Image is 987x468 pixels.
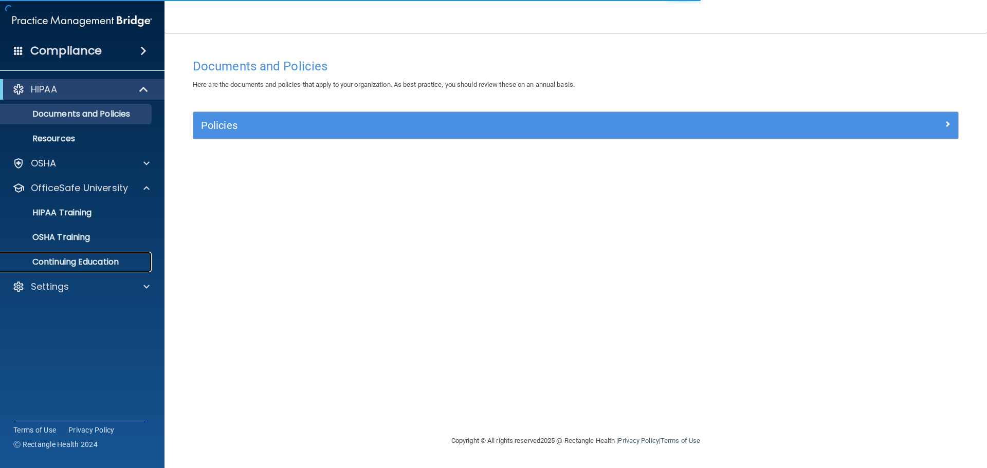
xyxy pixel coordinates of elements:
a: Settings [12,280,150,293]
p: Continuing Education [7,257,147,267]
span: Here are the documents and policies that apply to your organization. As best practice, you should... [193,81,575,88]
a: Terms of Use [661,437,700,444]
a: Privacy Policy [618,437,659,444]
p: OSHA Training [7,232,90,242]
p: HIPAA Training [7,208,92,218]
a: OfficeSafe University [12,182,150,194]
h5: Policies [201,120,759,131]
p: OfficeSafe University [31,182,128,194]
span: Ⓒ Rectangle Health 2024 [13,439,98,450]
a: OSHA [12,157,150,170]
a: Terms of Use [13,425,56,435]
h4: Compliance [30,44,102,58]
a: Privacy Policy [68,425,115,435]
p: OSHA [31,157,57,170]
div: Copyright © All rights reserved 2025 @ Rectangle Health | | [388,424,763,457]
p: Documents and Policies [7,109,147,119]
p: Resources [7,134,147,144]
p: HIPAA [31,83,57,96]
a: HIPAA [12,83,149,96]
a: Policies [201,117,951,134]
p: Settings [31,280,69,293]
img: PMB logo [12,11,152,31]
h4: Documents and Policies [193,60,959,73]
